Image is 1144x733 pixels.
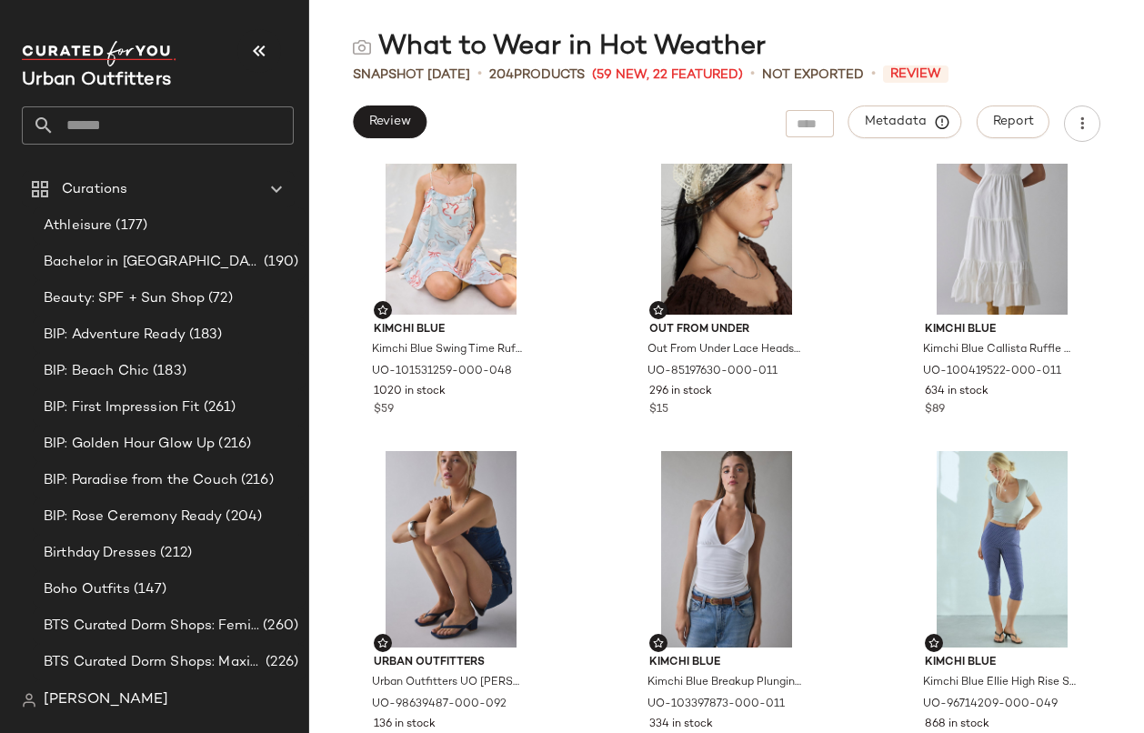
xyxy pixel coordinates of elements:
span: Kimchi Blue [925,655,1079,671]
span: Kimchi Blue [374,322,528,338]
span: (183) [186,325,223,346]
span: BTS Curated Dorm Shops: Maximalist [44,652,262,673]
img: svg%3e [377,305,388,316]
span: BIP: Beach Chic [44,361,149,382]
span: Kimchi Blue Ellie High Rise Stretch Capri Pant in Blue Polka Dot, Women's at Urban Outfitters [923,675,1078,691]
span: • [477,64,482,85]
span: (177) [112,216,147,236]
span: UO-101531259-000-048 [372,364,512,380]
span: (261) [200,397,236,418]
span: (216) [215,434,251,455]
img: svg%3e [653,305,664,316]
img: svg%3e [928,638,939,648]
img: svg%3e [377,638,388,648]
span: Beauty: SPF + Sun Shop [44,288,205,309]
span: BIP: Adventure Ready [44,325,186,346]
span: (216) [237,470,274,491]
span: [PERSON_NAME] [44,689,168,711]
span: Curations [62,179,127,200]
span: UO-85197630-000-011 [647,364,778,380]
span: (59 New, 22 Featured) [592,65,743,85]
span: Boho Outfits [44,579,130,600]
span: (183) [149,361,186,382]
span: 1020 in stock [374,384,446,400]
img: 98639487_092_b [359,451,543,648]
span: (72) [205,288,233,309]
span: Urban Outfitters [374,655,528,671]
button: Review [353,105,426,138]
span: Review [368,115,411,129]
span: UO-96714209-000-049 [923,697,1058,713]
span: (212) [156,543,192,564]
span: Report [992,115,1034,129]
span: Urban Outfitters UO [PERSON_NAME] Heel Sandal in Denim, Women's at Urban Outfitters [372,675,527,691]
img: svg%3e [353,38,371,56]
span: UO-98639487-000-092 [372,697,507,713]
img: svg%3e [22,693,36,708]
span: Kimchi Blue Callista Ruffle Maxi Dress in Ivory, Women's at Urban Outfitters [923,342,1078,358]
span: Kimchi Blue [649,655,804,671]
span: BIP: Rose Ceremony Ready [44,507,222,527]
span: Birthday Dresses [44,543,156,564]
img: svg%3e [653,638,664,648]
span: (204) [222,507,262,527]
img: cfy_white_logo.C9jOOHJF.svg [22,41,176,66]
span: (260) [259,616,298,637]
span: Metadata [864,114,947,130]
span: 136 in stock [374,717,436,733]
span: • [871,64,876,85]
span: Kimchi Blue Swing Time Ruffle Babydoll Mini Dress in Swan Bow, Women's at Urban Outfitters [372,342,527,358]
span: Kimchi Blue Breakup Plunging Cropped Halter Top in Ivory, Women's at Urban Outfitters [647,675,802,691]
span: • [750,64,755,85]
span: $59 [374,402,394,418]
img: 96714209_049_b [910,451,1094,648]
span: 868 in stock [925,717,989,733]
span: BIP: First Impression Fit [44,397,200,418]
span: (147) [130,579,167,600]
span: Out From Under [649,322,804,338]
span: Not Exported [762,65,864,85]
img: 103397873_011_b [635,451,818,648]
span: BIP: Golden Hour Glow Up [44,434,215,455]
span: 634 in stock [925,384,988,400]
span: Kimchi Blue [925,322,1079,338]
div: Products [489,65,585,85]
button: Metadata [848,105,962,138]
div: What to Wear in Hot Weather [353,29,766,65]
span: 204 [489,68,514,82]
span: $89 [925,402,945,418]
span: 296 in stock [649,384,712,400]
span: Athleisure [44,216,112,236]
span: (190) [260,252,298,273]
span: Review [883,65,948,83]
span: UO-100419522-000-011 [923,364,1061,380]
span: Current Company Name [22,71,171,90]
span: Snapshot [DATE] [353,65,470,85]
span: 334 in stock [649,717,713,733]
button: Report [977,105,1049,138]
span: (226) [262,652,298,673]
span: Out From Under Lace Headscarf in Ivory, Women's at Urban Outfitters [647,342,802,358]
span: $15 [649,402,668,418]
span: BIP: Paradise from the Couch [44,470,237,491]
span: Bachelor in [GEOGRAPHIC_DATA]: LP [44,252,260,273]
span: UO-103397873-000-011 [647,697,785,713]
span: BTS Curated Dorm Shops: Feminine [44,616,259,637]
